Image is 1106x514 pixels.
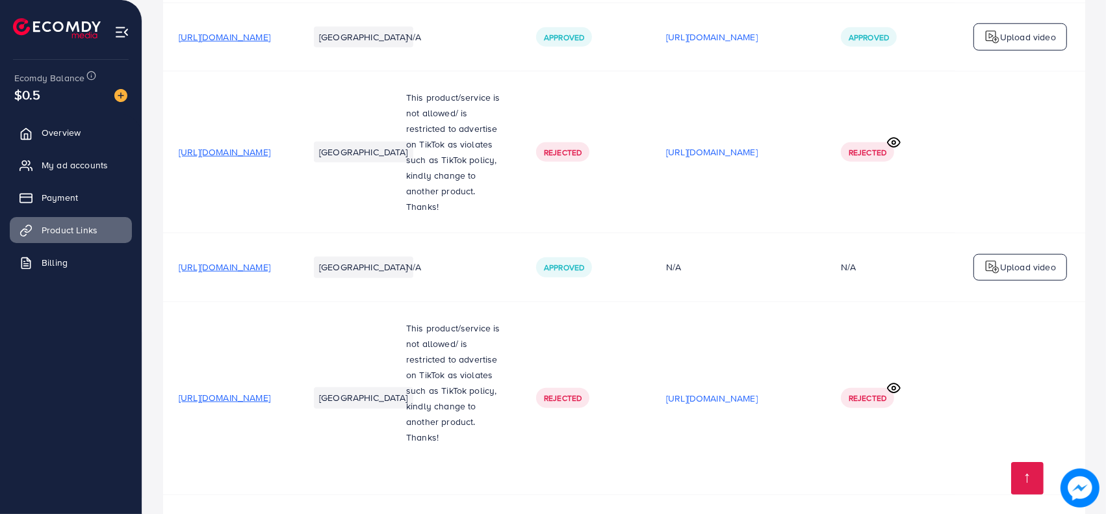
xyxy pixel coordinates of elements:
span: Rejected [544,392,582,404]
li: [GEOGRAPHIC_DATA] [314,142,413,162]
img: image [1061,469,1100,508]
a: Payment [10,185,132,211]
span: N/A [406,31,421,44]
p: [URL][DOMAIN_NAME] [666,391,758,406]
span: [URL][DOMAIN_NAME] [179,391,270,404]
p: [URL][DOMAIN_NAME] [666,29,758,45]
img: logo [984,259,1000,275]
p: [URL][DOMAIN_NAME] [666,144,758,160]
span: Overview [42,126,81,139]
p: This product/service is not allowed/ is restricted to advertise on TikTok as violates such as Tik... [406,90,505,214]
div: N/A [666,261,810,274]
p: Upload video [1000,29,1056,45]
span: $0.5 [14,85,41,104]
a: Product Links [10,217,132,243]
p: Upload video [1000,259,1056,275]
span: [URL][DOMAIN_NAME] [179,31,270,44]
li: [GEOGRAPHIC_DATA] [314,257,413,277]
span: This product/service is not allowed/ is restricted to advertise on TikTok as violates such as Tik... [406,322,500,444]
span: Approved [544,262,584,273]
span: Rejected [544,147,582,158]
a: Overview [10,120,132,146]
span: N/A [406,261,421,274]
img: logo [13,18,101,38]
span: Billing [42,256,68,269]
img: logo [984,29,1000,45]
span: Approved [849,32,889,43]
span: Ecomdy Balance [14,71,84,84]
span: My ad accounts [42,159,108,172]
li: [GEOGRAPHIC_DATA] [314,27,413,47]
span: Payment [42,191,78,204]
span: Approved [544,32,584,43]
span: [URL][DOMAIN_NAME] [179,146,270,159]
img: image [114,89,127,102]
a: Billing [10,250,132,276]
span: Rejected [849,147,886,158]
li: [GEOGRAPHIC_DATA] [314,387,413,408]
div: N/A [841,261,856,274]
a: My ad accounts [10,152,132,178]
span: Product Links [42,224,97,237]
span: Rejected [849,392,886,404]
span: [URL][DOMAIN_NAME] [179,261,270,274]
img: menu [114,25,129,40]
